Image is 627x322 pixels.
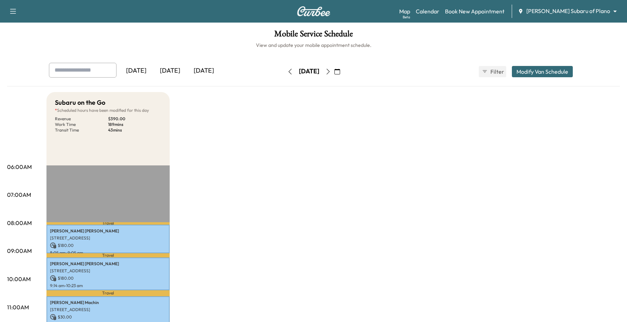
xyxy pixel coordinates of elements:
[479,66,506,77] button: Filter
[55,108,161,113] p: Scheduled hours have been modified for this day
[50,275,166,281] p: $ 180.00
[108,116,161,122] p: $ 390.00
[445,7,504,16] a: Book New Appointment
[50,314,166,320] p: $ 30.00
[153,63,187,79] div: [DATE]
[50,283,166,288] p: 9:14 am - 10:23 am
[7,219,32,227] p: 08:00AM
[50,307,166,312] p: [STREET_ADDRESS]
[46,253,170,257] p: Travel
[55,127,108,133] p: Transit Time
[46,290,170,296] p: Travel
[299,67,319,76] div: [DATE]
[108,122,161,127] p: 189 mins
[7,275,31,283] p: 10:00AM
[119,63,153,79] div: [DATE]
[50,235,166,241] p: [STREET_ADDRESS]
[512,66,573,77] button: Modify Van Schedule
[7,247,32,255] p: 09:00AM
[7,30,620,42] h1: Mobile Service Schedule
[490,67,503,76] span: Filter
[50,228,166,234] p: [PERSON_NAME] [PERSON_NAME]
[50,300,166,305] p: [PERSON_NAME] Machin
[416,7,439,16] a: Calendar
[55,98,105,108] h5: Subaru on the Go
[7,42,620,49] h6: View and update your mobile appointment schedule.
[108,127,161,133] p: 43 mins
[50,242,166,249] p: $ 180.00
[50,261,166,267] p: [PERSON_NAME] [PERSON_NAME]
[7,303,29,311] p: 11:00AM
[7,190,31,199] p: 07:00AM
[50,250,166,256] p: 8:05 am - 9:05 am
[399,7,410,16] a: MapBeta
[187,63,221,79] div: [DATE]
[55,116,108,122] p: Revenue
[46,222,170,225] p: Travel
[297,6,331,16] img: Curbee Logo
[7,163,32,171] p: 06:00AM
[526,7,610,15] span: [PERSON_NAME] Subaru of Plano
[55,122,108,127] p: Work Time
[50,268,166,274] p: [STREET_ADDRESS]
[403,14,410,20] div: Beta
